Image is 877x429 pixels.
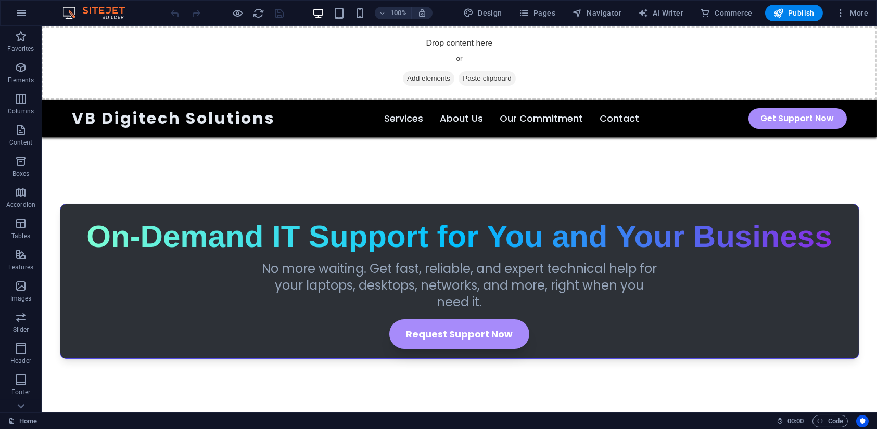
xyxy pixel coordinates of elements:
[787,415,804,427] span: 00 00
[11,232,30,240] p: Tables
[10,357,31,365] p: Header
[795,417,796,425] span: :
[8,263,33,271] p: Features
[812,415,848,427] button: Code
[463,8,502,18] span: Design
[399,85,442,100] a: About Us
[634,5,688,21] button: AI Writer
[252,7,265,19] button: reload
[638,8,683,18] span: AI Writer
[348,293,488,323] a: Request Support Now
[515,5,560,21] button: Pages
[459,85,542,100] a: Our Commitment
[31,83,234,102] a: VB Digitech Solutions
[10,294,32,303] p: Images
[8,107,34,115] p: Columns
[9,138,32,147] p: Content
[558,85,598,100] a: Contact
[343,85,382,100] a: Services
[777,415,804,427] h6: Session time
[232,7,244,19] button: Click here to leave preview mode and continue editing
[375,7,412,19] button: 100%
[459,5,506,21] div: Design (Ctrl+Alt+Y)
[13,326,29,334] p: Slider
[817,415,843,427] span: Code
[568,5,626,21] button: Navigator
[831,5,872,21] button: More
[390,7,407,19] h6: 100%
[8,76,34,84] p: Elements
[6,201,35,209] p: Accordion
[218,235,618,284] p: No more waiting. Get fast, reliable, and expert technical help for your laptops, desktops, networ...
[707,82,805,103] a: Get Support Now
[7,45,34,53] p: Favorites
[765,5,823,21] button: Publish
[572,8,621,18] span: Navigator
[700,8,753,18] span: Commerce
[519,8,555,18] span: Pages
[361,45,413,60] span: Add elements
[8,415,37,427] a: Click to cancel selection. Double-click to open Pages
[12,170,30,178] p: Boxes
[417,45,474,60] span: Paste clipboard
[11,388,30,396] p: Footer
[835,8,868,18] span: More
[459,5,506,21] button: Design
[35,195,800,226] h1: On-Demand IT Support for You and Your Business
[696,5,757,21] button: Commerce
[42,26,877,412] iframe: To enrich screen reader interactions, please activate Accessibility in Grammarly extension settings
[417,8,427,18] i: On resize automatically adjust zoom level to fit chosen device.
[60,7,138,19] img: Editor Logo
[856,415,869,427] button: Usercentrics
[773,8,815,18] span: Publish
